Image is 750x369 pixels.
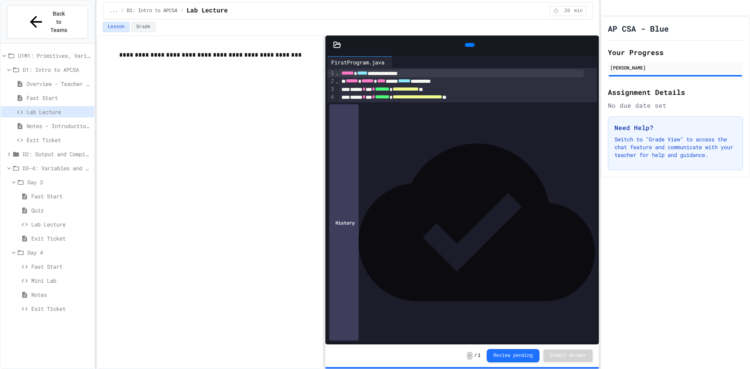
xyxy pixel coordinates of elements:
span: / [474,353,477,359]
div: 2 [327,77,335,85]
span: Exit Ticket [31,305,91,313]
span: ... [109,8,118,14]
span: Notes [31,291,91,299]
div: 1 [327,70,335,77]
h3: Need Help? [614,123,736,132]
span: Quiz [31,206,91,214]
span: Day 3 [27,178,91,186]
span: 20 [561,8,573,14]
span: 1 [478,353,480,359]
span: Lab Lecture [186,6,228,16]
span: Fold line [335,78,339,84]
span: Lab Lecture [27,108,91,116]
span: D1: Intro to APCSA [23,66,91,74]
button: Grade [131,22,155,32]
span: Exit Ticket [27,136,91,144]
span: Notes - Introduction to Java Programming [27,122,91,130]
h2: Assignment Details [608,87,743,98]
button: Back to Teams [7,5,88,39]
span: - [467,352,473,360]
span: / [180,8,183,14]
h2: Your Progress [608,47,743,58]
span: Back to Teams [50,10,68,34]
span: Overview - Teacher Only [27,80,91,88]
button: Submit Answer [543,349,593,362]
span: D3-4: Variables and Input [23,164,91,172]
span: Day 4 [27,248,91,257]
span: D1: Intro to APCSA [127,8,178,14]
div: 5 [327,101,335,109]
span: Lab Lecture [31,220,91,228]
div: 4 [327,93,335,101]
p: Switch to "Grade View" to access the chat feature and communicate with your teacher for help and ... [614,135,736,159]
span: U1M1: Primitives, Variables, Basic I/O [18,52,91,60]
span: Fast Start [31,192,91,200]
span: Fast Start [31,262,91,271]
button: Review pending [487,349,539,362]
div: No due date set [608,101,743,110]
span: Fast Start [27,94,91,102]
div: History [329,104,359,340]
span: Mini Lab [31,276,91,285]
button: Lesson [103,22,130,32]
span: D2: Output and Compiling Code [23,150,91,158]
span: Exit Ticket [31,234,91,242]
span: min [574,8,583,14]
span: Fold line [335,70,339,76]
div: FirstProgram.java [327,56,393,68]
span: Submit Answer [550,353,586,359]
h1: AP CSA - Blue [608,23,669,34]
span: / [121,8,123,14]
div: 3 [327,86,335,93]
div: [PERSON_NAME] [610,64,741,71]
div: FirstProgram.java [327,58,388,66]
